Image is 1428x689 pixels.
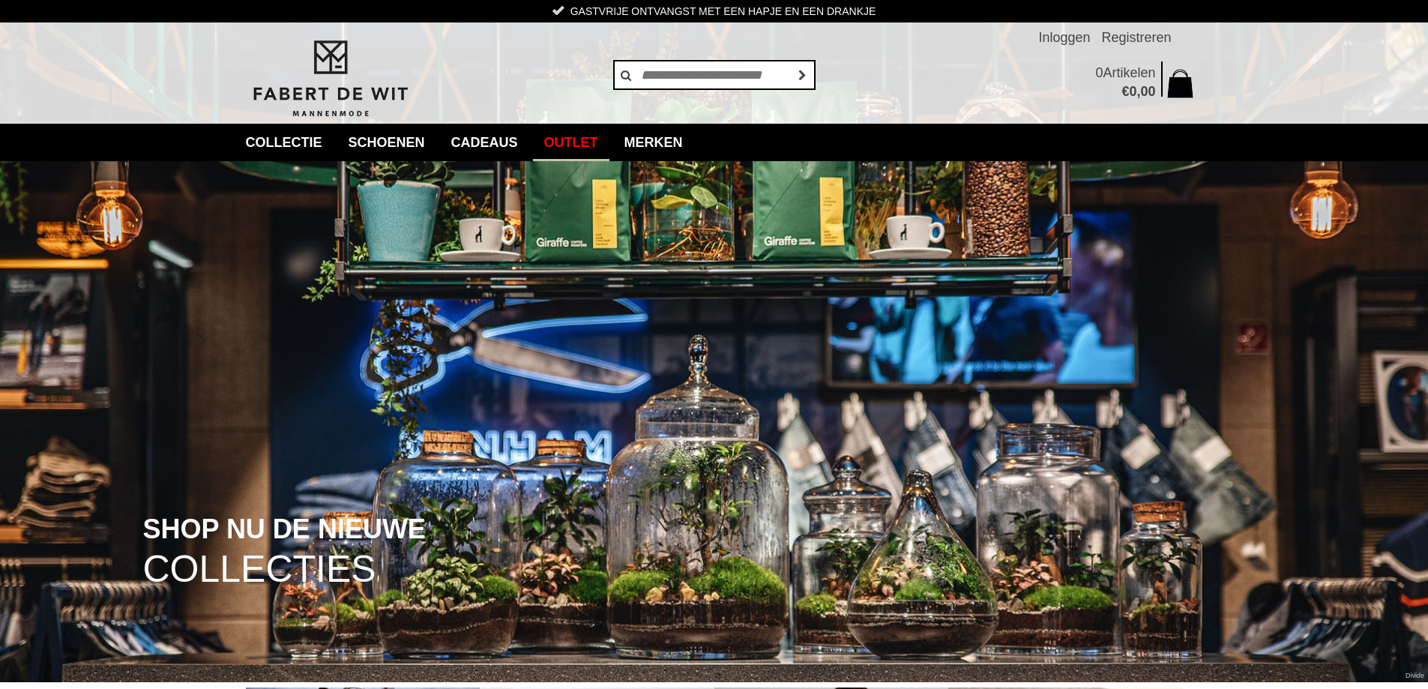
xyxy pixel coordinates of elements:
span: COLLECTIES [143,550,376,589]
span: Artikelen [1103,65,1155,80]
img: Fabert de Wit [246,38,415,119]
a: Cadeaus [440,124,529,161]
span: 0 [1129,84,1136,99]
a: Divide [1406,667,1424,685]
a: Schoenen [337,124,436,161]
a: Inloggen [1038,22,1090,52]
span: 00 [1140,84,1155,99]
a: Registreren [1101,22,1171,52]
span: , [1136,84,1140,99]
span: € [1121,84,1129,99]
span: 0 [1095,65,1103,80]
a: collectie [235,124,334,161]
a: Merken [613,124,694,161]
a: Outlet [533,124,609,161]
span: SHOP NU DE NIEUWE [143,515,426,544]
